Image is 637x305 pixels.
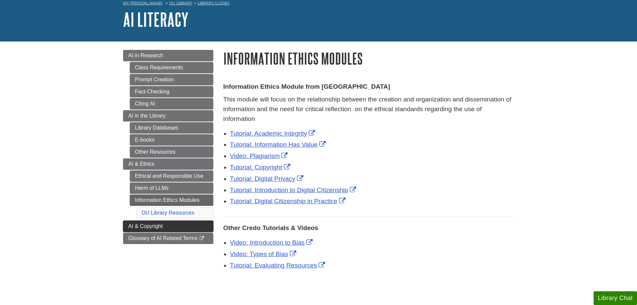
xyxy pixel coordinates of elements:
a: E-books [130,134,213,146]
a: Fact-Checking [130,86,213,97]
span: AI in Research [128,53,164,58]
a: My [PERSON_NAME] [123,0,163,6]
a: Link opens in new window [230,262,327,269]
a: Link opens in new window [230,239,315,246]
a: Ethical and Responsible Use [130,170,213,182]
p: This module will focus on the relationship between the creation and organization and disseminatio... [223,95,514,124]
a: AI & Copyright [123,221,213,232]
a: Library Databases [130,122,213,134]
span: Glossary of AI Related Terms [128,235,198,241]
a: Class Requirements [130,62,213,73]
a: Link opens in new window [230,130,317,137]
a: Other Resources [130,146,213,158]
span: AI in the Library [128,113,166,119]
a: Link opens in new window [230,164,292,171]
a: Link opens in new window [230,186,358,194]
a: Link opens in new window [230,175,305,182]
a: Library Guides [198,1,229,5]
a: AI in Research [123,50,213,61]
a: DU Library Resources [142,210,194,216]
a: AI & Ethics [123,158,213,170]
a: AI Literacy [123,9,189,30]
a: Prompt Creation [130,74,213,85]
a: Citing AI [130,98,213,109]
a: Link opens in new window [230,152,290,159]
a: AI in the Library [123,110,213,122]
strong: Other Credo Tutorials & Videos [223,224,318,231]
h1: Information Ethics Modules [223,50,514,67]
a: Link opens in new window [230,250,298,257]
a: DU Library [169,1,192,5]
a: Link opens in new window [230,141,327,148]
span: AI & Ethics [128,161,154,167]
a: Harm of LLMs [130,182,213,194]
span: AI & Copyright [128,223,163,229]
a: Information Ethics Modules [130,195,213,206]
div: Guide Page Menu [123,50,213,244]
button: Library Chat [594,291,637,305]
a: Link opens in new window [230,198,347,205]
a: Glossary of AI Related Terms [123,233,213,244]
strong: Information Ethics Module from [GEOGRAPHIC_DATA] [223,83,390,90]
i: This link opens in a new window [199,236,205,241]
